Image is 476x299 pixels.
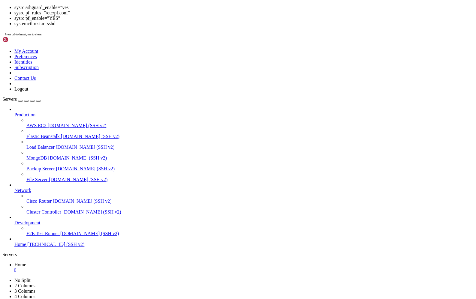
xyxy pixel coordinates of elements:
[14,21,474,26] li: systemctl restart sshd
[26,193,474,204] li: Cisco Router [DOMAIN_NAME] (SSH v2)
[2,74,398,79] x-row: status: no carrier
[2,2,398,7] x-row: For other languages, replace "en" with a language code like de or fr.
[2,18,398,23] x-row: Please include that output and any error messages when posting questions.
[2,196,398,201] x-row: nd6 options=29<PERFORMNUD,IFDISABLED,AUTO_LINKLOCAL>
[14,65,39,70] a: Subscription
[14,268,474,273] a: 
[2,252,474,257] div: Servers
[26,226,474,236] li: E2E Test Runner [DOMAIN_NAME] (SSH v2)
[2,252,398,257] x-row: # sys
[2,23,398,28] x-row: Introduction to manual pages: man man
[14,10,474,16] li: sysrc pf_rules="/etc/pf.conf"
[49,177,108,182] span: [DOMAIN_NAME] (SSH v2)
[56,166,115,171] span: [DOMAIN_NAME] (SSH v2)
[2,13,398,18] x-row: Show the version of FreeBSD installed: freebsd-version ; uname -a
[26,177,48,182] span: File Server
[2,69,398,74] x-row: media: Ethernet autoselect
[14,112,474,118] a: Production
[26,155,474,161] a: MongoDB [DOMAIN_NAME] (SSH v2)
[2,201,398,206] x-row: lo0: flags=1008049<UP,LOOPBACK,RUNNING,MULTICAST,LOWER_UP> metric 0 mtu 16384
[26,123,474,128] a: AWS EC2 [DOMAIN_NAME] (SSH v2)
[2,43,398,48] x-row: OracleX6-2L% ifconfig
[14,262,474,273] a: Home
[26,145,474,150] a: Load Balancer [DOMAIN_NAME] (SSH v2)
[2,135,398,140] x-row: options=4e53fbb<RXCSUM,TXCSUM,VLAN_MTU,VLAN_HWTAGGING,JUMBO_MTU,VLAN_HWCSUM,TSO4,TSO6,LRO,WOL_UCA...
[14,182,474,215] li: Network
[56,145,115,150] span: [DOMAIN_NAME] (SSH v2)
[2,99,398,104] x-row: ether [MAC_ADDRESS]
[2,97,17,102] span: Servers
[2,171,398,176] x-row: options=4e53fbb<RXCSUM,TXCSUM,VLAN_MTU,VLAN_HWTAGGING,JUMBO_MTU,VLAN_HWCSUM,TSO4,TSO6,LRO,WOL_UCA...
[14,294,35,299] a: 4 Columns
[26,166,474,172] a: Backup Server [DOMAIN_NAME] (SSH v2)
[2,227,398,232] x-row: groups: lo
[14,188,31,193] span: Network
[2,28,398,33] x-row: FreeBSD directory layout: man hier
[26,161,474,172] li: Backup Server [DOMAIN_NAME] (SSH v2)
[26,145,55,150] span: Load Balancer
[2,222,398,227] x-row: inet6 fe80::1%lo0 prefixlen 64 scopeid 0x5
[2,145,398,150] x-row: ether [MAC_ADDRESS]
[2,160,398,166] x-row: nd6 options=29<PERFORMNUD,IFDISABLED,AUTO_LINKLOCAL>
[48,123,107,128] span: [DOMAIN_NAME] (SSH v2)
[2,64,398,69] x-row: ether [MAC_ADDRESS]
[2,155,398,160] x-row: status: no carrier
[26,134,474,139] a: Elastic Beanstalk [DOMAIN_NAME] (SSH v2)
[2,48,398,53] x-row: ix0: flags=8802<BROADCAST,SIMPLEX,MULTICAST> metric 0 mtu 1500
[26,172,474,182] li: File Server [DOMAIN_NAME] (SSH v2)
[14,278,31,283] a: No Split
[2,89,398,94] x-row: options=4e53fbb<RXCSUM,TXCSUM,VLAN_MTU,VLAN_HWTAGGING,JUMBO_MTU,VLAN_HWCSUM,TSO4,TSO6,LRO,WOL_UCA...
[2,125,398,130] x-row: nd6 options=23<PERFORMNUD,ACCEPT_RTADV,AUTO_LINKLOCAL>
[26,199,474,204] a: Cisco Router [DOMAIN_NAME] (SSH v2)
[26,231,59,236] span: E2E Test Runner
[14,49,38,54] a: My Account
[2,166,398,171] x-row: ix3: flags=8802<BROADCAST,SIMPLEX,MULTICAST> metric 0 mtu 1500
[26,177,474,182] a: File Server [DOMAIN_NAME] (SSH v2)
[2,247,398,252] x-row: # pfctl -n -f /etc/pf.conf
[14,215,474,236] li: Development
[26,118,474,128] li: AWS EC2 [DOMAIN_NAME] (SSH v2)
[2,37,37,43] img: Shellngn
[14,188,474,193] a: Network
[26,204,474,215] li: Cluster Controller [DOMAIN_NAME] (SSH v2)
[14,242,26,247] span: Home
[2,94,398,99] x-row: SUM_IPV6,TXCSUM_IPV6,HWSTATS,MEXTPG>
[2,206,398,211] x-row: options=680003<RXCSUM,TXCSUM,LINKSTATE,RXCSUM_IPV6,TXCSUM_IPV6>
[14,262,26,267] span: Home
[2,242,398,247] x-row: Password:
[14,54,37,59] a: Preferences
[26,199,52,204] span: Cisco Router
[26,139,474,150] li: Load Balancer [DOMAIN_NAME] (SSH v2)
[26,150,474,161] li: MongoDB [DOMAIN_NAME] (SSH v2)
[2,104,398,109] x-row: inet [TECHNICAL_ID] netmask 0xffffff00 broadcast [TECHNICAL_ID]
[2,217,398,222] x-row: inet6 [TECHNICAL_ID] prefixlen 128
[2,58,398,64] x-row: SUM_IPV6,TXCSUM_IPV6,HWSTATS,MEXTPG>
[2,38,398,43] x-row: To change this login announcement, see motd(5).
[5,33,42,36] span: Press tab to insert, esc to close.
[2,130,398,135] x-row: ix2: flags=8802<BROADCAST,SIMPLEX,MULTICAST> metric 0 mtu 1500
[2,109,398,115] x-row: inet6 fe80::210:e0ff:feb3:5fdf%ix1 prefixlen 64 scopeid 0x2
[2,140,398,145] x-row: SUM_IPV6,TXCSUM_IPV6,HWSTATS,MEXTPG>
[26,209,474,215] a: Cluster Controller [DOMAIN_NAME] (SSH v2)
[2,79,398,84] x-row: nd6 options=29<PERFORMNUD,IFDISABLED,AUTO_LINKLOCAL>
[14,5,474,10] li: sysrc sshguard_enable="yes"
[2,120,398,125] x-row: status: active
[2,115,398,120] x-row: media: Ethernet autoselect (1000baseT <full-duplex,rxpause,txpause>)
[2,191,398,196] x-row: status: no carrier
[61,134,120,139] span: [DOMAIN_NAME] (SSH v2)
[2,97,41,102] a: Servers
[62,209,121,214] span: [DOMAIN_NAME] (SSH v2)
[26,231,474,236] a: E2E Test Runner [DOMAIN_NAME] (SSH v2)
[48,155,107,160] span: [DOMAIN_NAME] (SSH v2)
[14,220,40,225] span: Development
[26,166,55,171] span: Backup Server
[26,128,474,139] li: Elastic Beanstalk [DOMAIN_NAME] (SSH v2)
[14,236,474,247] li: Home [TECHNICAL_ID] (SSH v2)
[14,59,32,64] a: Identities
[26,155,47,160] span: MongoDB
[2,237,398,242] x-row: OracleX6-2L% su
[15,252,17,257] div: (5, 49)
[2,176,398,181] x-row: SUM_IPV6,TXCSUM_IPV6,HWSTATS,MEXTPG>
[14,86,28,91] a: Logout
